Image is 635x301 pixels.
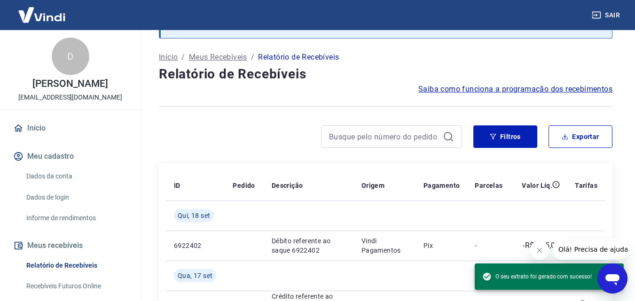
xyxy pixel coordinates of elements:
[159,52,178,63] a: Início
[423,241,460,250] p: Pix
[189,52,247,63] a: Meus Recebíveis
[530,241,549,260] iframe: Fechar mensagem
[23,256,129,275] a: Relatório de Recebíveis
[174,241,218,250] p: 6922402
[178,271,212,280] span: Qua, 17 set
[11,118,129,139] a: Início
[11,235,129,256] button: Meus recebíveis
[11,146,129,167] button: Meu cadastro
[473,125,537,148] button: Filtros
[23,277,129,296] a: Recebíveis Futuros Online
[272,181,303,190] p: Descrição
[18,93,122,102] p: [EMAIL_ADDRESS][DOMAIN_NAME]
[32,79,108,89] p: [PERSON_NAME]
[553,239,627,260] iframe: Mensagem da empresa
[159,65,612,84] h4: Relatório de Recebíveis
[23,188,129,207] a: Dados de login
[329,130,439,144] input: Busque pelo número do pedido
[174,181,180,190] p: ID
[52,38,89,75] div: D
[475,181,502,190] p: Parcelas
[597,263,627,293] iframe: Botão para abrir a janela de mensagens
[418,84,612,95] a: Saiba como funciona a programação dos recebimentos
[178,211,210,220] span: Qui, 18 set
[575,181,597,190] p: Tarifas
[233,181,255,190] p: Pedido
[23,208,129,228] a: Informe de rendimentos
[181,52,185,63] p: /
[522,181,552,190] p: Valor Líq.
[590,7,624,24] button: Sair
[549,125,612,148] button: Exportar
[423,181,460,190] p: Pagamento
[251,52,254,63] p: /
[523,240,560,251] p: -R$ 965,02
[361,181,384,190] p: Origem
[475,241,502,250] p: -
[361,236,408,255] p: Vindi Pagamentos
[6,7,79,14] span: Olá! Precisa de ajuda?
[272,236,346,255] p: Débito referente ao saque 6922402
[482,272,592,281] span: O seu extrato foi gerado com sucesso!
[11,0,72,29] img: Vindi
[258,52,339,63] p: Relatório de Recebíveis
[23,167,129,186] a: Dados da conta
